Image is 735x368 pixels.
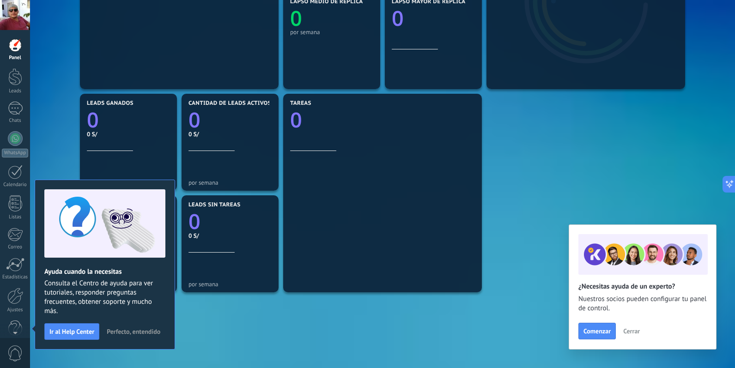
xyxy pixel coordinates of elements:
[290,106,475,134] a: 0
[2,88,29,94] div: Leads
[87,100,134,107] span: Leads ganados
[290,106,302,134] text: 0
[87,130,170,138] div: 0 S/
[583,328,611,334] span: Comenzar
[578,282,707,291] h2: ¿Necesitas ayuda de un experto?
[188,202,240,208] span: Leads sin tareas
[188,281,272,288] div: por semana
[619,324,644,338] button: Cerrar
[188,100,271,107] span: Cantidad de leads activos
[188,207,200,235] text: 0
[87,106,170,134] a: 0
[392,4,404,32] text: 0
[578,295,707,313] span: Nuestros socios pueden configurar tu panel de control.
[578,323,616,339] button: Comenzar
[188,232,272,240] div: 0 S/
[103,325,164,338] button: Perfecto, entendido
[2,307,29,313] div: Ajustes
[188,106,200,134] text: 0
[2,149,28,157] div: WhatsApp
[2,214,29,220] div: Listas
[87,179,170,186] div: por semana
[2,244,29,250] div: Correo
[188,207,272,235] a: 0
[2,55,29,61] div: Panel
[188,130,272,138] div: 0 S/
[44,279,165,316] span: Consulta el Centro de ayuda para ver tutoriales, responder preguntas frecuentes, obtener soporte ...
[2,274,29,280] div: Estadísticas
[107,328,160,335] span: Perfecto, entendido
[290,29,373,36] div: por semana
[44,323,99,340] button: Ir al Help Center
[49,328,94,335] span: Ir al Help Center
[623,328,640,334] span: Cerrar
[188,179,272,186] div: por semana
[2,118,29,124] div: Chats
[44,267,165,276] h2: Ayuda cuando la necesitas
[188,106,272,134] a: 0
[2,182,29,188] div: Calendario
[290,4,302,32] text: 0
[87,106,99,134] text: 0
[290,100,311,107] span: Tareas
